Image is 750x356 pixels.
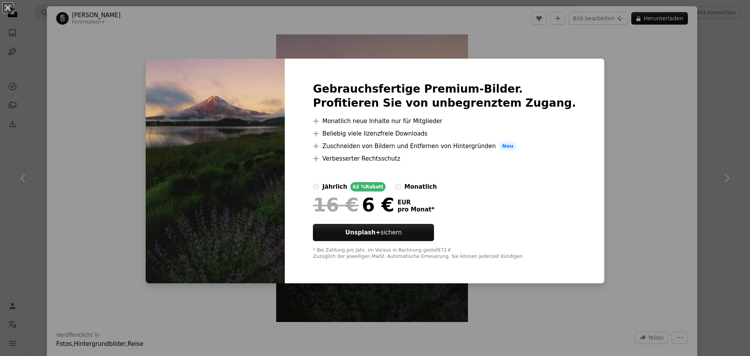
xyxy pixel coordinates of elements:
span: EUR [398,199,435,206]
strong: Unsplash+ [345,229,380,236]
li: Beliebig viele lizenzfreie Downloads [313,129,576,138]
li: Zuschneiden von Bildern und Entfernen von Hintergründen [313,141,576,151]
div: monatlich [404,182,437,191]
div: 62 % Rabatt [350,182,386,191]
div: 6 € [313,195,394,215]
li: Monatlich neue Inhalte nur für Mitglieder [313,116,576,126]
span: pro Monat * [398,206,435,213]
span: 16 € [313,195,359,215]
button: Unsplash+sichern [313,224,434,241]
div: jährlich [322,182,347,191]
div: * Bei Zahlung pro Jahr, im Voraus in Rechnung gestellt 72 € Zuzüglich der jeweiligen MwSt. Automa... [313,247,576,260]
span: Neu [499,141,516,151]
img: premium_photo-1749751600727-3fb5c8af5c29 [146,59,285,284]
h2: Gebrauchsfertige Premium-Bilder. Profitieren Sie von unbegrenztem Zugang. [313,82,576,110]
input: jährlich62 %Rabatt [313,184,319,190]
li: Verbesserter Rechtsschutz [313,154,576,163]
input: monatlich [395,184,401,190]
